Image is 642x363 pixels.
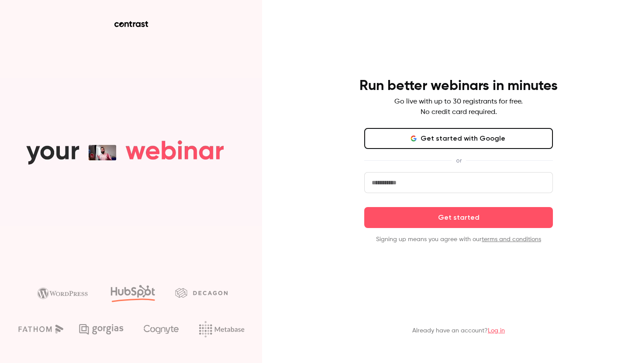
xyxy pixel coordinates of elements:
[364,207,553,228] button: Get started
[175,288,228,297] img: decagon
[488,328,505,334] a: Log in
[394,97,523,118] p: Go live with up to 30 registrants for free. No credit card required.
[364,128,553,149] button: Get started with Google
[412,326,505,335] p: Already have an account?
[452,156,466,165] span: or
[359,77,558,95] h4: Run better webinars in minutes
[364,235,553,244] p: Signing up means you agree with our
[482,236,541,242] a: terms and conditions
